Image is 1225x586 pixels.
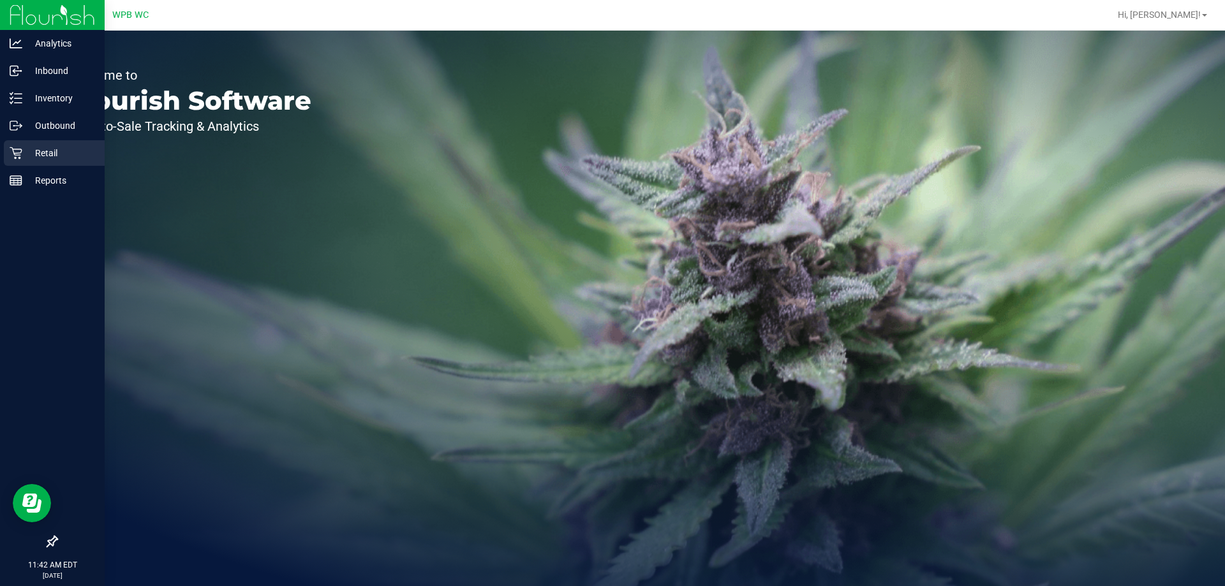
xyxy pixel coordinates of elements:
[13,484,51,522] iframe: Resource center
[22,91,99,106] p: Inventory
[22,63,99,78] p: Inbound
[22,173,99,188] p: Reports
[6,559,99,571] p: 11:42 AM EDT
[10,174,22,187] inline-svg: Reports
[69,69,311,82] p: Welcome to
[69,88,311,114] p: Flourish Software
[22,36,99,51] p: Analytics
[22,145,99,161] p: Retail
[10,64,22,77] inline-svg: Inbound
[112,10,149,20] span: WPB WC
[10,37,22,50] inline-svg: Analytics
[10,92,22,105] inline-svg: Inventory
[22,118,99,133] p: Outbound
[1118,10,1201,20] span: Hi, [PERSON_NAME]!
[10,119,22,132] inline-svg: Outbound
[6,571,99,580] p: [DATE]
[69,120,311,133] p: Seed-to-Sale Tracking & Analytics
[10,147,22,159] inline-svg: Retail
